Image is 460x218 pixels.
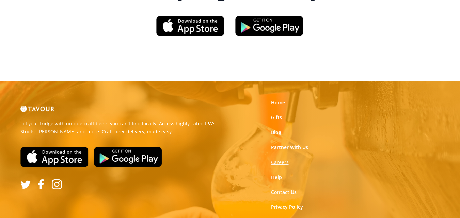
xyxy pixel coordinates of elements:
[20,120,225,136] p: Fill your fridge with unique craft beers you can't find locally. Access highly-rated IPA's, Stout...
[271,174,282,181] a: Help
[271,114,282,121] a: Gifts
[271,99,285,106] a: Home
[271,144,308,151] a: Partner With Us
[271,129,281,136] a: Blog
[271,159,289,166] a: Careers
[271,204,303,211] a: Privacy Policy
[271,189,297,196] a: Contact Us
